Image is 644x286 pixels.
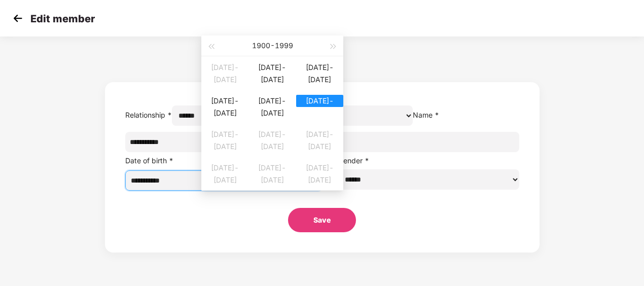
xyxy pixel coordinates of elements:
[201,61,248,74] div: [DATE]-[DATE]
[217,35,328,56] div: 1900 - 1999
[125,111,172,119] label: Relationship *
[338,156,369,165] label: Gender *
[413,111,439,119] label: Name *
[10,11,25,26] img: svg+xml;base64,PHN2ZyB4bWxucz0iaHR0cDovL3d3dy53My5vcmcvMjAwMC9zdmciIHdpZHRoPSIzMCIgaGVpZ2h0PSIzMC...
[288,208,356,232] button: Save
[30,13,95,25] p: Edit member
[296,95,343,107] div: [DATE]-[DATE]
[125,156,173,165] label: Date of birth *
[201,95,248,107] div: [DATE]-[DATE]
[248,95,296,107] div: [DATE]-[DATE]
[248,61,296,74] div: [DATE]-[DATE]
[296,61,343,74] div: [DATE]-[DATE]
